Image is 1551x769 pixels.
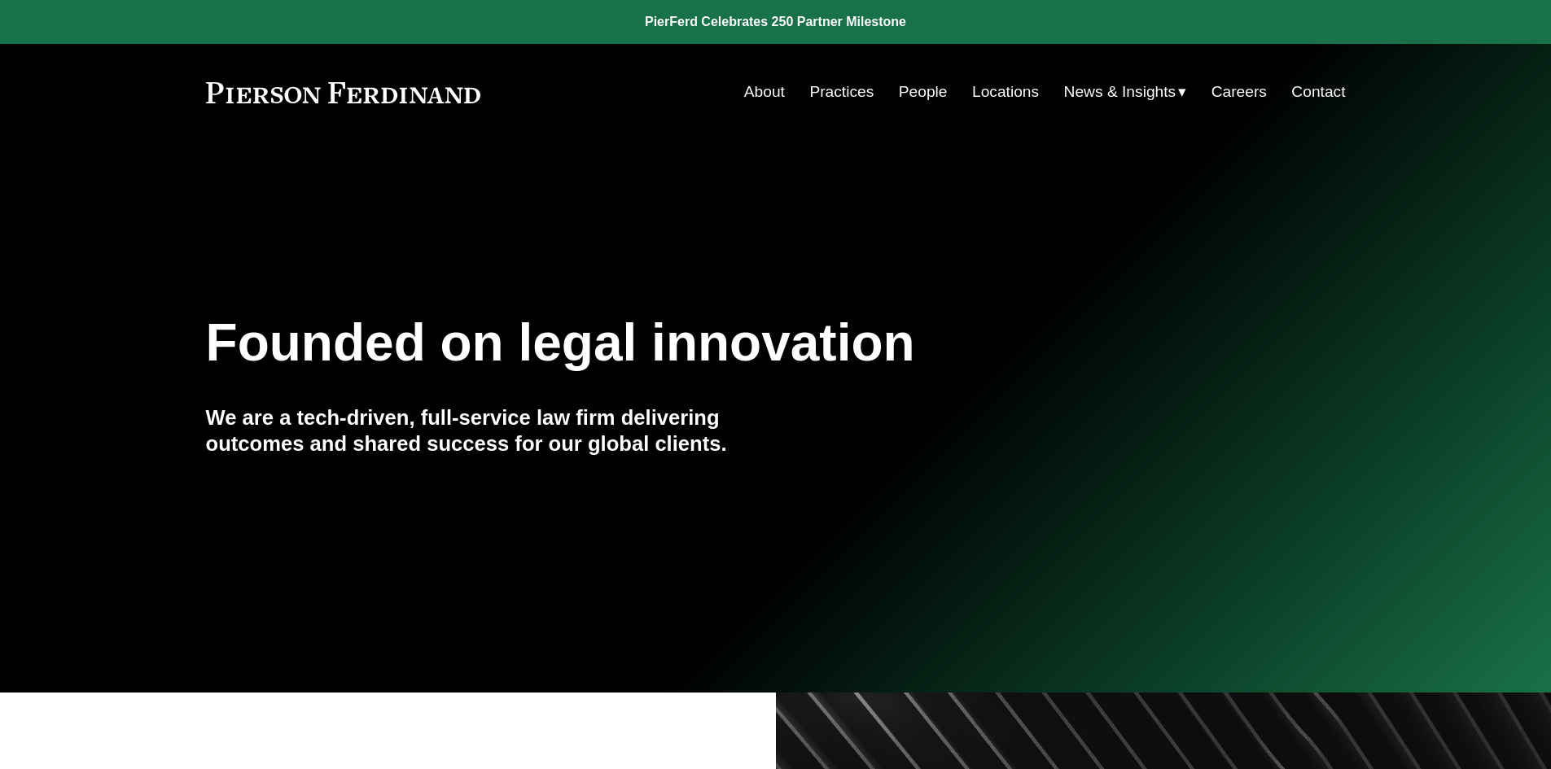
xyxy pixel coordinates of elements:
a: folder dropdown [1064,76,1187,107]
a: Practices [809,76,874,107]
a: About [744,76,785,107]
h4: We are a tech-driven, full-service law firm delivering outcomes and shared success for our global... [206,404,776,457]
a: Locations [972,76,1039,107]
a: Careers [1211,76,1267,107]
span: News & Insights [1064,78,1176,107]
a: People [899,76,948,107]
h1: Founded on legal innovation [206,313,1156,373]
a: Contact [1291,76,1345,107]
